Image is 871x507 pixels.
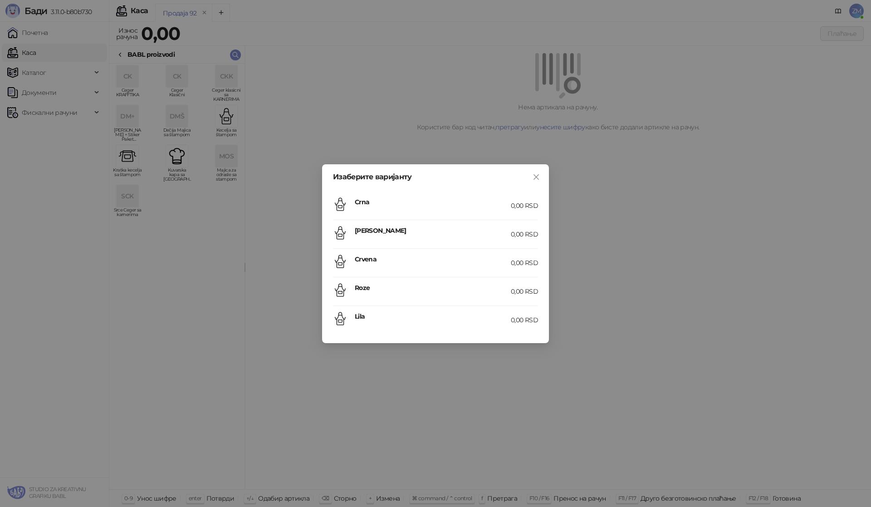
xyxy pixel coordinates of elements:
div: 0,00 RSD [511,229,538,239]
h4: Lila [355,311,511,321]
div: 0,00 RSD [511,201,538,211]
span: close [533,173,540,181]
img: Kecelja sa štampom [333,311,347,326]
h4: Crvena [355,254,511,264]
div: Изаберите варијанту [333,173,538,181]
div: 0,00 RSD [511,315,538,325]
span: Close [529,173,543,181]
img: Kecelja sa štampom [333,226,347,240]
img: Kecelja sa štampom [333,197,347,212]
img: Kecelja sa štampom [333,254,347,269]
h4: Crna [355,197,511,207]
h4: Roze [355,283,511,293]
img: Kecelja sa štampom [333,283,347,297]
button: Close [529,170,543,184]
div: 0,00 RSD [511,286,538,296]
div: 0,00 RSD [511,258,538,268]
h4: [PERSON_NAME] [355,226,511,236]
